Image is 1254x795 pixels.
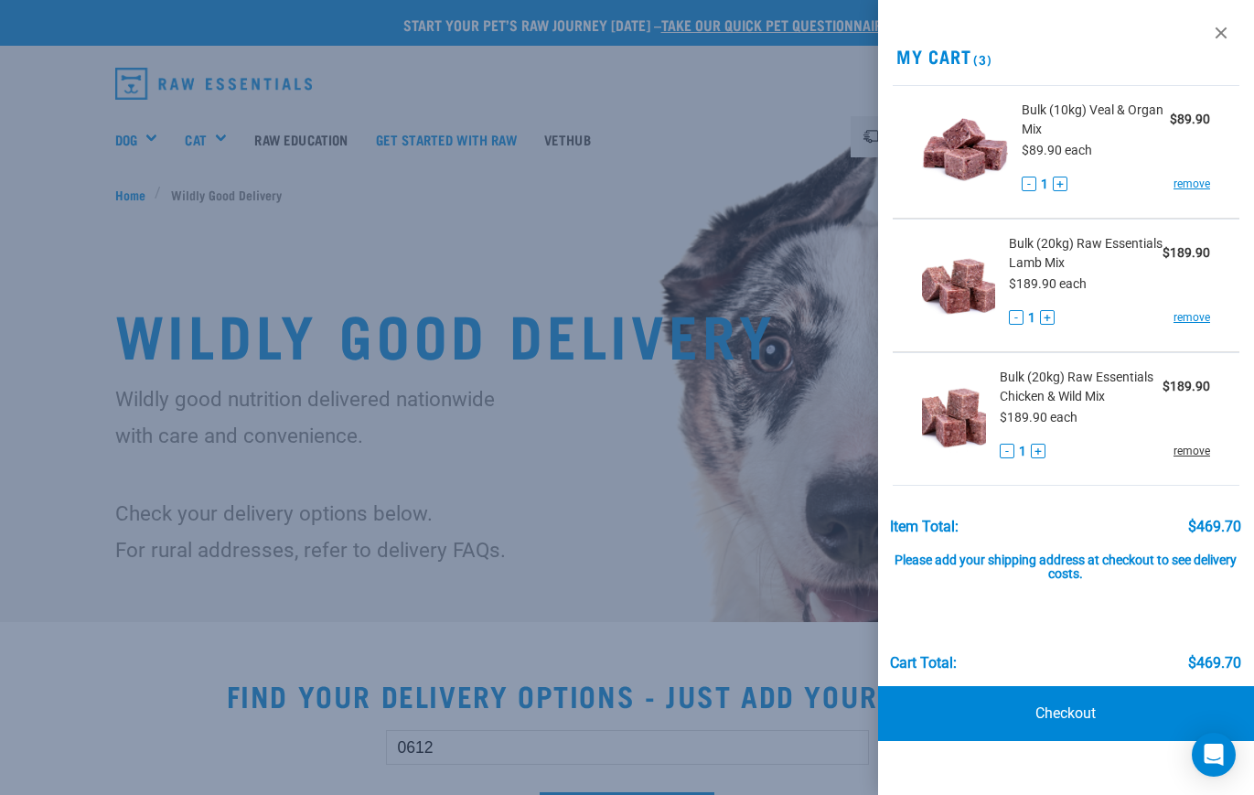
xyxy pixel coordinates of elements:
span: 1 [1019,442,1026,461]
span: Bulk (20kg) Raw Essentials Lamb Mix [1009,234,1163,273]
a: Checkout [878,686,1254,741]
button: - [1022,177,1036,191]
span: $189.90 each [1009,276,1087,291]
button: - [1000,444,1014,458]
button: + [1031,444,1045,458]
img: Veal & Organ Mix [922,101,1009,195]
a: remove [1174,443,1210,459]
span: Bulk (10kg) Veal & Organ Mix [1022,101,1170,139]
div: Item Total: [890,519,959,535]
strong: $89.90 [1170,112,1210,126]
div: Cart total: [890,655,957,671]
button: + [1040,310,1055,325]
button: - [1009,310,1024,325]
strong: $189.90 [1163,245,1210,260]
span: 1 [1028,308,1035,328]
img: Raw Essentials Lamb Mix [922,234,995,328]
div: Open Intercom Messenger [1192,733,1236,777]
div: $469.70 [1188,655,1241,671]
a: remove [1174,309,1210,326]
div: $469.70 [1188,519,1241,535]
span: $89.90 each [1022,143,1092,157]
span: 1 [1041,175,1048,194]
a: remove [1174,176,1210,192]
button: + [1053,177,1067,191]
img: Raw Essentials Chicken & Wild Mix [922,368,986,462]
span: $189.90 each [1000,410,1077,424]
h2: My Cart [878,46,1254,67]
div: Please add your shipping address at checkout to see delivery costs. [890,535,1241,583]
span: (3) [970,56,991,62]
span: Bulk (20kg) Raw Essentials Chicken & Wild Mix [1000,368,1163,406]
strong: $189.90 [1163,379,1210,393]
